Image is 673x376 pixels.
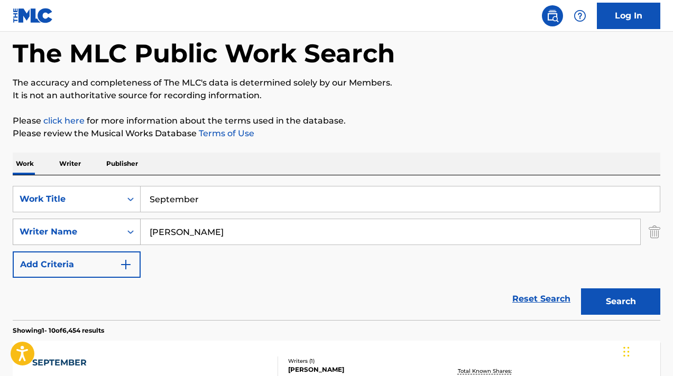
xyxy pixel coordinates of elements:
iframe: Chat Widget [620,325,673,376]
p: Publisher [103,153,141,175]
p: Work [13,153,37,175]
p: Total Known Shares: [458,367,514,375]
p: Please for more information about the terms used in the database. [13,115,660,127]
div: SEPTEMBER [32,356,127,369]
div: Writer Name [20,225,115,238]
p: The accuracy and completeness of The MLC's data is determined solely by our Members. [13,77,660,89]
a: Public Search [542,5,563,26]
a: click here [43,116,85,126]
button: Search [581,288,660,315]
a: Reset Search [507,287,576,311]
h1: The MLC Public Work Search [13,37,395,69]
img: search [546,10,559,22]
div: Writers ( 1 ) [288,357,432,365]
img: Delete Criterion [649,219,660,245]
div: Drag [623,336,630,368]
div: Work Title [20,193,115,205]
a: Log In [597,3,660,29]
button: Add Criteria [13,251,141,278]
a: Terms of Use [197,128,254,138]
p: Please review the Musical Works Database [13,127,660,140]
div: Help [569,5,591,26]
p: Showing 1 - 10 of 6,454 results [13,326,104,335]
p: It is not an authoritative source for recording information. [13,89,660,102]
p: Writer [56,153,84,175]
div: [PERSON_NAME] [288,365,432,374]
img: help [574,10,586,22]
img: 9d2ae6d4665cec9f34b9.svg [119,258,132,271]
img: MLC Logo [13,8,53,23]
form: Search Form [13,186,660,320]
